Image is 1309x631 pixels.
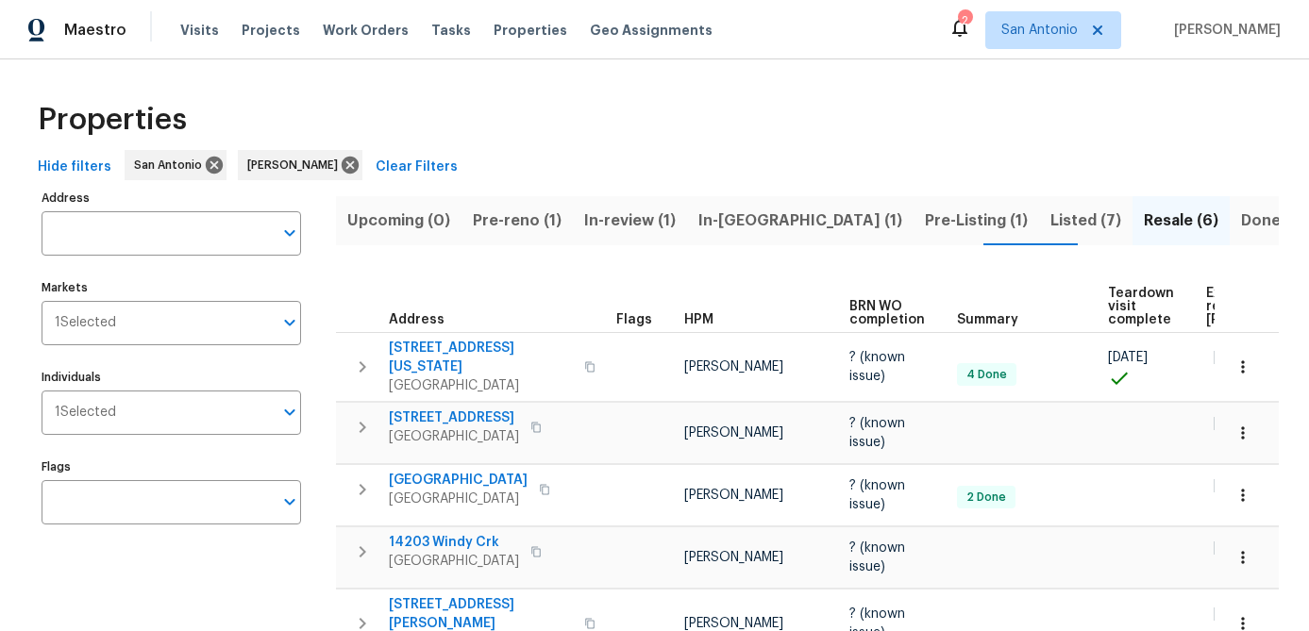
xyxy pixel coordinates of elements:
span: In-review (1) [584,208,676,234]
span: Pre-reno (1) [473,208,562,234]
label: Individuals [42,372,301,383]
span: [STREET_ADDRESS][US_STATE] [389,339,573,376]
span: Projects [242,21,300,40]
span: Summary [957,313,1018,326]
label: Flags [42,461,301,473]
span: Teardown visit complete [1108,287,1174,326]
span: 4 Done [959,367,1015,383]
span: San Antonio [134,156,210,174]
span: Upcoming (0) [347,208,450,234]
label: Address [42,192,301,204]
span: Clear Filters [376,156,458,179]
span: Properties [494,21,567,40]
button: Clear Filters [368,150,465,185]
span: [PERSON_NAME] [1166,21,1281,40]
span: [GEOGRAPHIC_DATA] [389,427,519,446]
span: 1 Selected [55,315,116,331]
span: [GEOGRAPHIC_DATA] [389,471,528,490]
span: Geo Assignments [590,21,713,40]
span: [PERSON_NAME] [684,489,783,502]
span: [DATE] [1108,351,1148,364]
span: Hide filters [38,156,111,179]
div: San Antonio [125,150,227,180]
span: ? (known issue) [849,417,905,449]
span: Work Orders [323,21,409,40]
span: Maestro [64,21,126,40]
span: [PERSON_NAME] [684,617,783,630]
span: San Antonio [1001,21,1078,40]
span: [DATE] [1214,607,1253,621]
span: Visits [180,21,219,40]
button: Hide filters [30,150,119,185]
button: Open [277,489,303,515]
button: Open [277,220,303,246]
label: Markets [42,282,301,293]
span: Listed (7) [1050,208,1121,234]
span: ? (known issue) [849,541,905,573]
span: Pre-Listing (1) [925,208,1028,234]
span: [GEOGRAPHIC_DATA] [389,552,519,571]
span: [DATE] [1214,417,1253,430]
span: [DATE] [1214,479,1253,492]
span: [GEOGRAPHIC_DATA] [389,376,573,395]
span: [STREET_ADDRESS] [389,408,519,427]
span: [DATE] [1214,351,1253,364]
span: 2 Done [959,490,1014,506]
div: [PERSON_NAME] [238,150,362,180]
span: Properties [38,110,187,129]
span: [GEOGRAPHIC_DATA] [389,490,528,508]
div: 2 [958,11,971,30]
span: [DATE] [1214,541,1253,555]
span: In-[GEOGRAPHIC_DATA] (1) [698,208,902,234]
span: [PERSON_NAME] [684,426,783,440]
span: ? (known issue) [849,479,905,511]
span: [PERSON_NAME] [684,551,783,564]
span: [PERSON_NAME] [684,360,783,374]
span: 14203 Windy Crk [389,533,519,552]
span: Resale (6) [1144,208,1218,234]
span: BRN WO completion [849,300,925,326]
span: HPM [684,313,713,326]
span: Address [389,313,445,326]
span: 1 Selected [55,405,116,421]
span: Flags [616,313,652,326]
button: Open [277,309,303,336]
span: [PERSON_NAME] [247,156,345,174]
button: Open [277,399,303,425]
span: Tasks [431,24,471,37]
span: ? (known issue) [849,351,905,383]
